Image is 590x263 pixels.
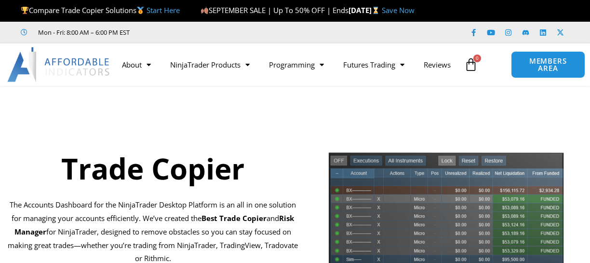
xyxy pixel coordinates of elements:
[201,213,267,223] b: Best Trade Copier
[201,5,349,15] span: SEPTEMBER SALE | Up To 50% OFF | Ends
[7,148,299,189] h1: Trade Copier
[414,54,460,76] a: Reviews
[382,5,415,15] a: Save Now
[161,54,259,76] a: NinjaTrader Products
[137,7,144,14] img: 🥇
[36,27,130,38] span: Mon - Fri: 8:00 AM – 6:00 PM EST
[143,28,288,37] iframe: Customer reviews powered by Trustpilot
[201,7,208,14] img: 🍂
[7,47,111,82] img: LogoAI | Affordable Indicators – NinjaTrader
[473,55,481,62] span: 0
[511,51,585,78] a: MEMBERS AREA
[21,5,180,15] span: Compare Trade Copier Solutions
[14,213,294,236] strong: Risk Manager
[521,57,575,72] span: MEMBERS AREA
[372,7,379,14] img: ⌛
[112,54,460,76] nav: Menu
[334,54,414,76] a: Futures Trading
[450,51,492,79] a: 0
[259,54,334,76] a: Programming
[147,5,180,15] a: Start Here
[112,54,161,76] a: About
[349,5,382,15] strong: [DATE]
[21,7,28,14] img: 🏆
